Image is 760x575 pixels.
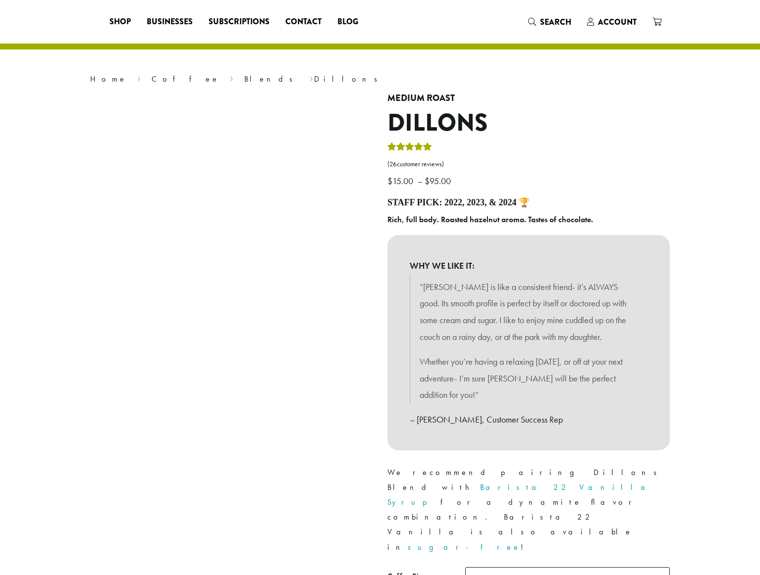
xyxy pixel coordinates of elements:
a: Shop [102,14,139,30]
span: $ [425,175,430,187]
span: – [418,175,423,187]
b: Rich, full body. Roasted hazelnut aroma. Tastes of chocolate. [387,214,593,225]
span: 26 [389,160,397,168]
a: Home [90,74,127,84]
span: Search [540,16,571,28]
bdi: 95.00 [425,175,453,187]
span: › [230,70,233,85]
div: Rated 5.00 out of 5 [387,141,432,156]
span: Shop [109,16,131,28]
p: “[PERSON_NAME] is like a consistent friend- it’s ALWAYS good. Its smooth profile is perfect by it... [420,279,638,345]
h1: Dillons [387,109,670,138]
span: Blog [337,16,358,28]
a: sugar-free [408,542,521,552]
bdi: 15.00 [387,175,416,187]
p: We recommend pairing Dillons Blend with for a dynamite flavor combination. Barista 22 Vanilla is ... [387,465,670,554]
span: Businesses [147,16,193,28]
b: WHY WE LIKE IT: [410,257,648,274]
h4: Staff Pick: 2022, 2023, & 2024 🏆 [387,197,670,208]
a: (26customer reviews) [387,159,670,169]
a: Barista 22 Vanilla Syrup [387,482,653,507]
p: – [PERSON_NAME], Customer Success Rep [410,411,648,428]
p: Whether you’re having a relaxing [DATE], or off at your next adventure- I’m sure [PERSON_NAME] wi... [420,353,638,403]
span: › [310,70,313,85]
span: Account [598,16,637,28]
span: $ [387,175,392,187]
span: › [137,70,141,85]
a: Coffee [152,74,219,84]
span: Subscriptions [209,16,270,28]
span: Contact [285,16,322,28]
h4: Medium Roast [387,93,670,104]
a: Blends [244,74,299,84]
a: Search [520,14,579,30]
nav: Breadcrumb [90,73,670,85]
